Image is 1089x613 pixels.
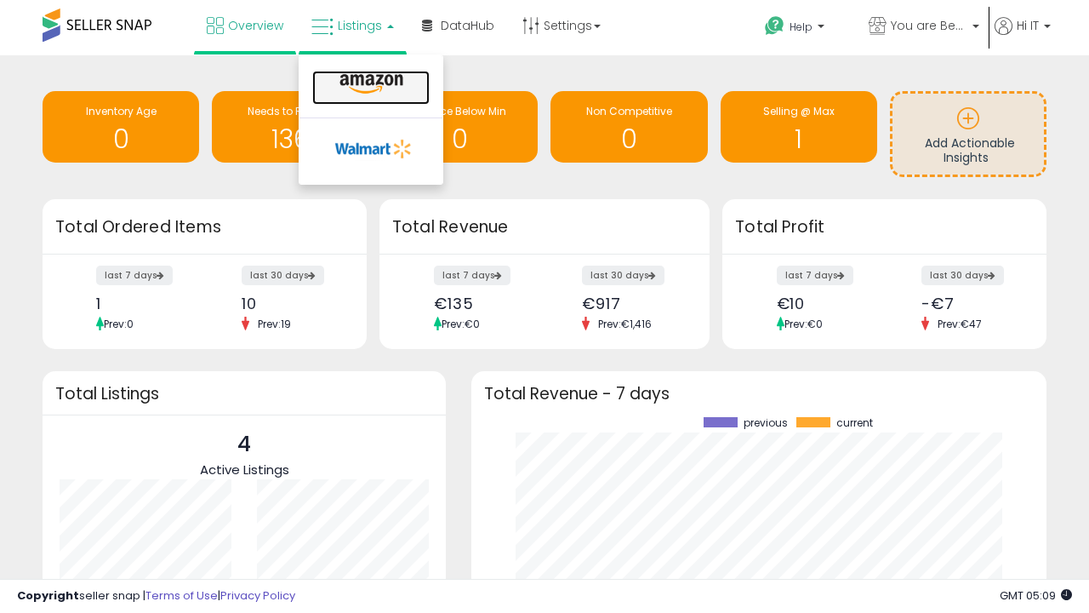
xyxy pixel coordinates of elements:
span: Overview [228,17,283,34]
h1: 136 [220,125,360,153]
div: €135 [434,295,532,312]
span: Prev: 19 [249,317,299,331]
span: Needs to Reprice [248,104,334,118]
a: Terms of Use [145,587,218,604]
span: Non Competitive [586,104,672,118]
label: last 7 days [777,266,853,285]
span: current [836,417,873,429]
a: Add Actionable Insights [892,94,1044,175]
span: DataHub [441,17,494,34]
a: Hi IT [995,17,1051,55]
h3: Total Revenue [392,215,697,239]
h1: 1 [729,125,869,153]
span: Add Actionable Insights [925,135,1015,167]
h1: 0 [559,125,698,153]
i: Get Help [764,15,785,37]
span: Selling @ Max [763,104,835,118]
span: You are Beautiful (IT) [891,17,967,34]
a: Help [751,3,853,55]
div: -€7 [921,295,1017,312]
div: €917 [582,295,680,312]
label: last 7 days [434,266,510,285]
a: Selling @ Max 1 [721,91,877,163]
h1: 0 [51,125,191,153]
span: BB Price Below Min [413,104,506,118]
a: Non Competitive 0 [550,91,707,163]
span: Prev: €47 [929,317,990,331]
span: Inventory Age [86,104,157,118]
label: last 30 days [921,266,1004,285]
span: Prev: €1,416 [590,317,660,331]
a: BB Price Below Min 0 [381,91,538,163]
h3: Total Profit [735,215,1034,239]
a: Inventory Age 0 [43,91,199,163]
span: Hi IT [1017,17,1039,34]
p: 4 [200,428,289,461]
div: seller snap | | [17,588,295,604]
label: last 30 days [582,266,664,285]
span: Help [790,20,812,34]
span: Listings [338,17,382,34]
span: Active Listings [200,461,289,478]
label: last 7 days [96,266,173,285]
h3: Total Ordered Items [55,215,354,239]
div: 1 [96,295,191,312]
span: Prev: €0 [442,317,480,331]
h3: Total Revenue - 7 days [484,387,1034,400]
a: Privacy Policy [220,587,295,604]
label: last 30 days [242,266,324,285]
span: previous [744,417,788,429]
h1: 0 [390,125,529,153]
a: Needs to Reprice 136 [212,91,368,163]
span: Prev: 0 [104,317,134,331]
h3: Total Listings [55,387,433,400]
div: 10 [242,295,337,312]
span: Prev: €0 [784,317,823,331]
span: 2025-09-12 05:09 GMT [1000,587,1072,604]
div: €10 [777,295,872,312]
strong: Copyright [17,587,79,604]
